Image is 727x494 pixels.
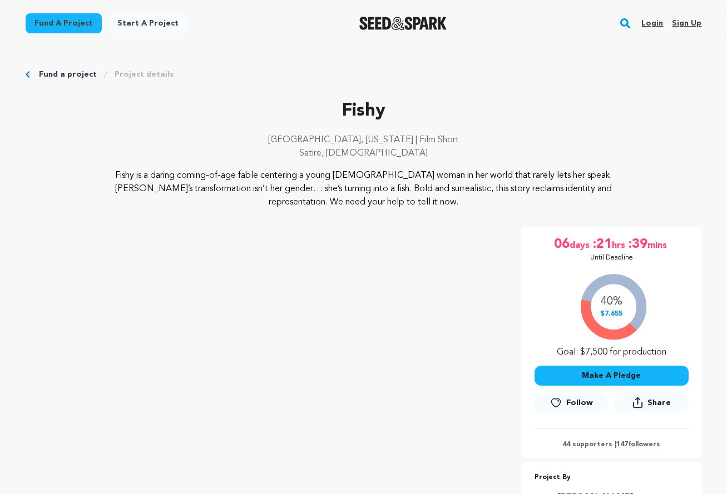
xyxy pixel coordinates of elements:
span: days [570,236,592,253]
span: mins [647,236,669,253]
img: Seed&Spark Logo Dark Mode [359,17,447,30]
a: Project details [115,69,174,80]
a: Fund a project [26,13,102,33]
div: Breadcrumb [26,69,702,80]
p: Fishy [26,98,702,124]
span: Follow [566,397,593,408]
span: 06 [554,236,570,253]
button: Make A Pledge [535,366,689,386]
a: Follow [535,393,608,413]
p: [GEOGRAPHIC_DATA], [US_STATE] | Film Short [26,133,702,147]
span: Share [615,392,688,417]
span: hrs [612,236,627,253]
span: :21 [592,236,612,253]
span: :39 [627,236,647,253]
a: Seed&Spark Homepage [359,17,447,30]
a: Login [641,14,663,32]
span: 147 [616,441,628,448]
p: Satire, [DEMOGRAPHIC_DATA] [26,147,702,160]
a: Start a project [108,13,187,33]
p: 44 supporters | followers [535,440,689,449]
button: Share [615,392,688,413]
span: Share [647,397,671,408]
p: Project By [535,471,689,484]
p: Fishy is a daring coming-of-age fable centering a young [DEMOGRAPHIC_DATA] woman in her world tha... [93,169,634,209]
p: Until Deadline [590,253,633,262]
a: Sign up [672,14,701,32]
a: Fund a project [39,69,97,80]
